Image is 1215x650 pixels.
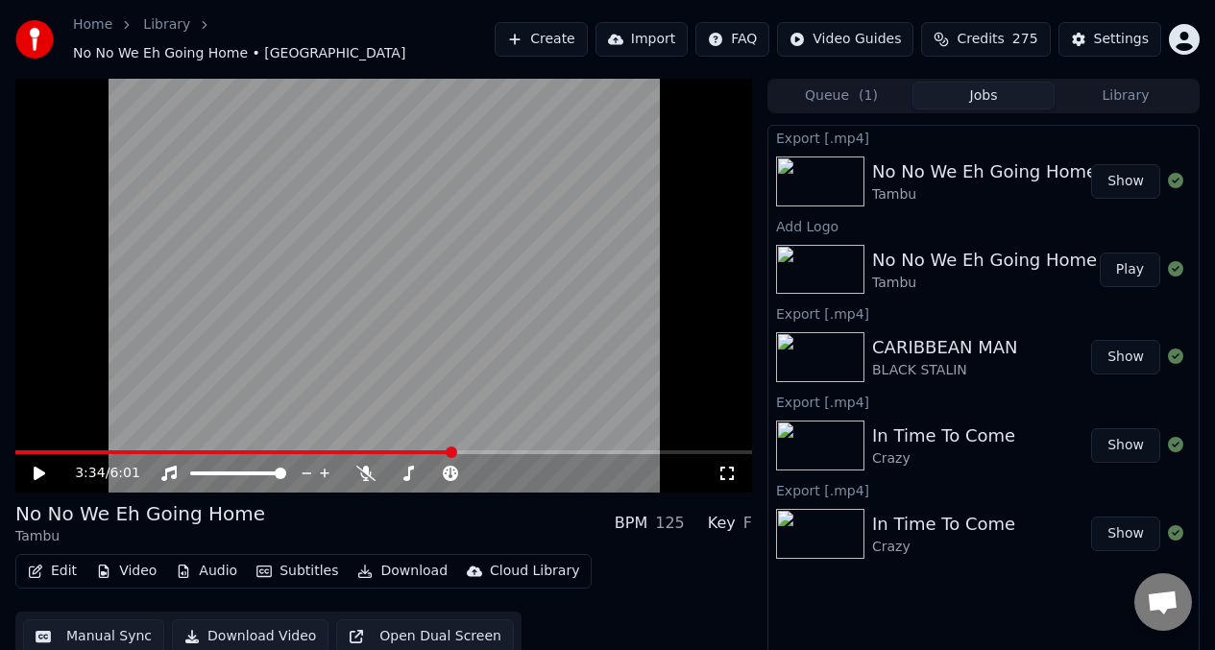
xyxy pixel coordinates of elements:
a: Home [73,15,112,35]
div: Crazy [872,449,1015,469]
button: Play [1100,253,1160,287]
div: Open chat [1134,573,1192,631]
div: In Time To Come [872,511,1015,538]
span: No No We Eh Going Home • [GEOGRAPHIC_DATA] [73,44,405,63]
button: Credits275 [921,22,1050,57]
button: FAQ [695,22,769,57]
div: Tambu [15,527,265,546]
div: Settings [1094,30,1149,49]
div: F [743,512,752,535]
button: Jobs [912,82,1055,109]
div: Export [.mp4] [768,301,1199,325]
div: Export [.mp4] [768,478,1199,501]
a: Library [143,15,190,35]
button: Create [495,22,588,57]
button: Audio [168,558,245,585]
div: Tambu [872,274,1097,293]
button: Library [1055,82,1197,109]
div: / [75,464,121,483]
div: In Time To Come [872,422,1015,449]
div: Export [.mp4] [768,126,1199,149]
div: Add Logo [768,214,1199,237]
div: CARIBBEAN MAN [872,334,1018,361]
span: ( 1 ) [859,86,878,106]
div: Export [.mp4] [768,390,1199,413]
button: Show [1091,340,1160,374]
button: Import [595,22,688,57]
button: Show [1091,517,1160,551]
span: Credits [957,30,1004,49]
span: 275 [1012,30,1038,49]
button: Video Guides [777,22,913,57]
button: Video [88,558,164,585]
div: Key [708,512,736,535]
button: Edit [20,558,85,585]
div: No No We Eh Going Home [872,158,1097,185]
div: Cloud Library [490,562,579,581]
button: Show [1091,428,1160,463]
div: 125 [655,512,685,535]
div: Tambu [872,185,1097,205]
button: Show [1091,164,1160,199]
div: BLACK STALIN [872,361,1018,380]
div: BPM [615,512,647,535]
span: 3:34 [75,464,105,483]
div: No No We Eh Going Home [15,500,265,527]
button: Settings [1058,22,1161,57]
div: No No We Eh Going Home [872,247,1097,274]
nav: breadcrumb [73,15,495,63]
span: 6:01 [109,464,139,483]
div: Crazy [872,538,1015,557]
button: Subtitles [249,558,346,585]
button: Queue [770,82,912,109]
button: Download [350,558,455,585]
img: youka [15,20,54,59]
